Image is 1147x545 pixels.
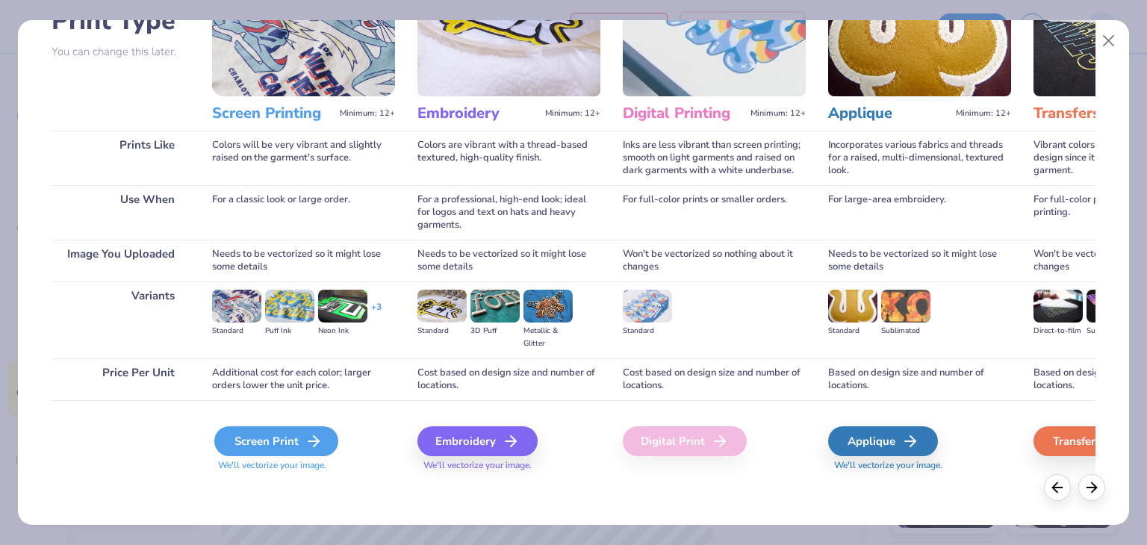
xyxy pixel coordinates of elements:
img: Standard [417,290,467,323]
h3: Applique [828,104,950,123]
img: Standard [212,290,261,323]
div: Screen Print [214,426,338,456]
div: Sublimated [881,325,930,337]
div: Standard [212,325,261,337]
img: Neon Ink [318,290,367,323]
div: Applique [828,426,938,456]
div: Needs to be vectorized so it might lose some details [417,240,600,281]
img: Metallic & Glitter [523,290,573,323]
div: Embroidery [417,426,538,456]
div: Standard [417,325,467,337]
span: We'll vectorize your image. [417,459,600,472]
div: Supacolor [1087,325,1136,337]
div: Standard [828,325,877,337]
span: Minimum: 12+ [956,108,1011,119]
div: For a classic look or large order. [212,185,395,240]
button: Close [1095,27,1123,55]
h3: Embroidery [417,104,539,123]
p: You can change this later. [52,46,190,58]
div: Neon Ink [318,325,367,337]
div: 3D Puff [470,325,520,337]
img: Puff Ink [265,290,314,323]
div: Based on design size and number of locations. [828,358,1011,400]
div: Use When [52,185,190,240]
span: Minimum: 12+ [545,108,600,119]
img: Supacolor [1087,290,1136,323]
div: Inks are less vibrant than screen printing; smooth on light garments and raised on dark garments ... [623,131,806,185]
div: For a professional, high-end look; ideal for logos and text on hats and heavy garments. [417,185,600,240]
div: Won't be vectorized so nothing about it changes [623,240,806,281]
div: For full-color prints or smaller orders. [623,185,806,240]
div: Image You Uploaded [52,240,190,281]
div: Colors will be very vibrant and slightly raised on the garment's surface. [212,131,395,185]
div: + 3 [371,301,382,326]
div: Additional cost for each color; larger orders lower the unit price. [212,358,395,400]
div: Cost based on design size and number of locations. [623,358,806,400]
img: Standard [828,290,877,323]
div: Cost based on design size and number of locations. [417,358,600,400]
span: We'll vectorize your image. [212,459,395,472]
h3: Screen Printing [212,104,334,123]
span: Minimum: 12+ [340,108,395,119]
div: Variants [52,281,190,358]
div: Standard [623,325,672,337]
div: Needs to be vectorized so it might lose some details [828,240,1011,281]
img: 3D Puff [470,290,520,323]
div: Incorporates various fabrics and threads for a raised, multi-dimensional, textured look. [828,131,1011,185]
img: Direct-to-film [1033,290,1083,323]
img: Sublimated [881,290,930,323]
div: Transfers [1033,426,1143,456]
div: Colors are vibrant with a thread-based textured, high-quality finish. [417,131,600,185]
div: Prints Like [52,131,190,185]
div: Digital Print [623,426,747,456]
span: We'll vectorize your image. [828,459,1011,472]
img: Standard [623,290,672,323]
div: Direct-to-film [1033,325,1083,337]
div: For large-area embroidery. [828,185,1011,240]
div: Metallic & Glitter [523,325,573,350]
div: Price Per Unit [52,358,190,400]
span: Minimum: 12+ [750,108,806,119]
div: Puff Ink [265,325,314,337]
h3: Digital Printing [623,104,745,123]
div: Needs to be vectorized so it might lose some details [212,240,395,281]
